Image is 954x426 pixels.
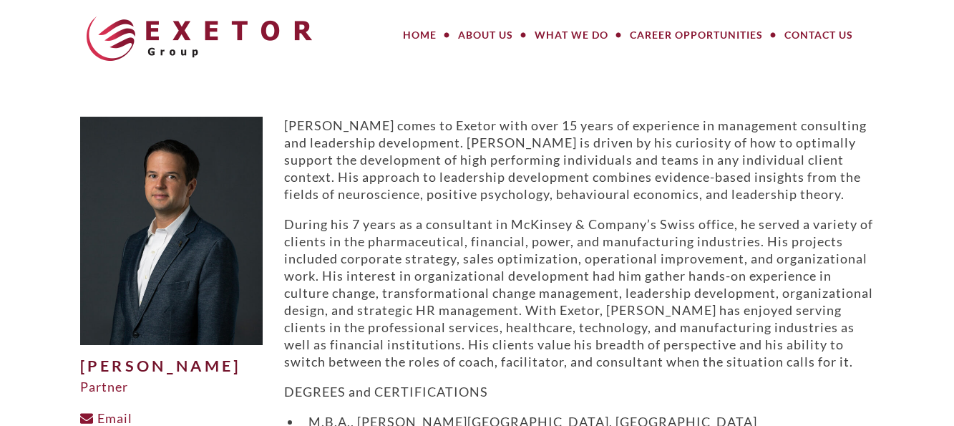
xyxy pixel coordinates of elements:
p: During his 7 years as a consultant in McKinsey & Company’s Swiss office, he served a variety of c... [284,216,875,370]
a: Career Opportunities [619,21,774,49]
div: Partner [80,378,263,395]
a: Contact Us [774,21,864,49]
p: [PERSON_NAME] comes to Exetor with over 15 years of experience in management consulting and leade... [284,117,875,203]
img: The Exetor Group [87,16,312,61]
p: DEGREES and CERTIFICATIONS [284,383,875,400]
a: Email [80,410,132,426]
h1: [PERSON_NAME] [80,358,263,375]
a: Home [392,21,447,49]
a: About Us [447,21,524,49]
a: What We Do [524,21,619,49]
img: Philipp-Ebert_edited-1-500x625.jpg [80,117,263,345]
